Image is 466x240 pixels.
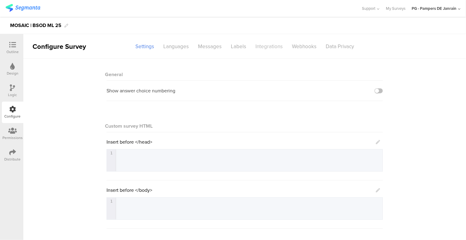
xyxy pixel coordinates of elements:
span: Support [362,6,376,11]
div: Settings [131,41,159,52]
div: Messages [193,41,226,52]
div: 1 [107,151,115,155]
span: Insert before </body> [107,187,152,194]
div: Distribute [5,157,21,162]
div: Labels [226,41,251,52]
div: MOSAIC | BSOD ML 25 [10,21,61,30]
div: Permissions [2,135,23,141]
div: Design [7,71,18,76]
div: Logic [8,92,17,98]
div: Integrations [251,41,287,52]
div: Languages [159,41,193,52]
div: Outline [6,49,19,55]
div: PG - Pampers DE Janrain [412,6,456,11]
div: Webhooks [287,41,321,52]
div: Configure Survey [23,41,94,52]
div: Data Privacy [321,41,359,52]
div: Show answer choice numbering [107,87,175,94]
div: 1 [107,199,115,203]
span: Insert before </head> [107,138,152,145]
img: segmanta logo [6,4,40,12]
div: General [107,65,383,81]
div: Configure [5,114,21,119]
div: Custom survey HTML [107,122,383,130]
